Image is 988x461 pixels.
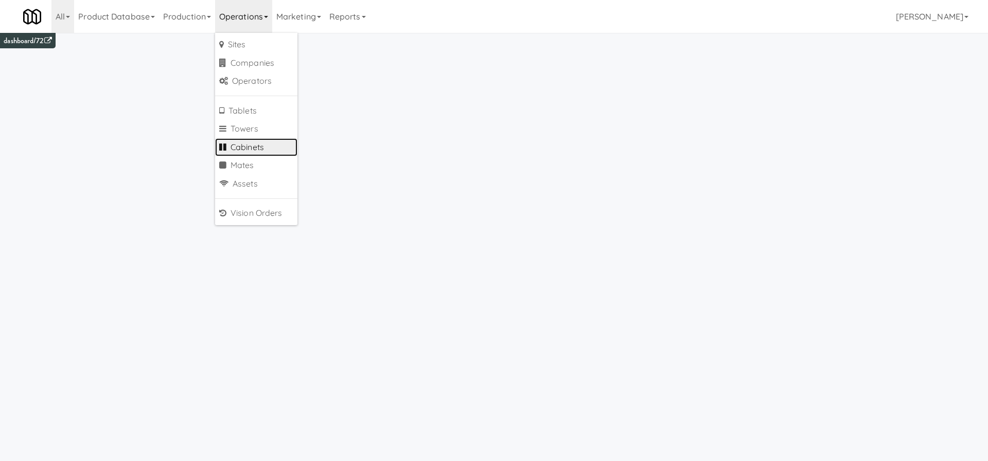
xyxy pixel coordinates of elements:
[215,138,297,157] a: Cabinets
[215,175,297,193] a: Assets
[215,35,297,54] a: Sites
[215,54,297,72] a: Companies
[215,120,297,138] a: Towers
[215,102,297,120] a: Tablets
[215,156,297,175] a: Mates
[215,204,297,223] a: Vision Orders
[215,72,297,90] a: Operators
[23,8,41,26] img: Micromart
[4,35,51,46] a: dashboard/72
